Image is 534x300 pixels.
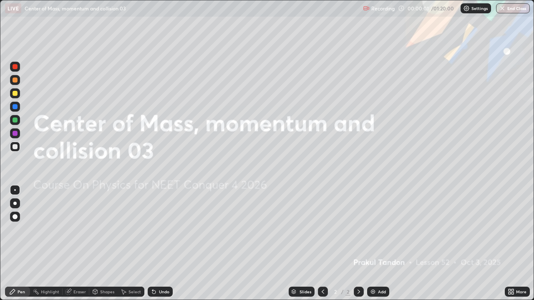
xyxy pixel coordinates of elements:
div: Undo [159,290,169,294]
p: Settings [471,6,488,10]
div: Eraser [73,290,86,294]
div: Add [378,290,386,294]
div: Shapes [100,290,114,294]
p: Recording [371,5,395,12]
div: 2 [331,289,340,294]
div: Select [128,290,141,294]
div: / [341,289,344,294]
div: Pen [18,290,25,294]
div: More [516,290,526,294]
div: Slides [300,290,311,294]
img: add-slide-button [370,288,376,295]
img: end-class-cross [499,5,506,12]
button: End Class [496,3,530,13]
img: class-settings-icons [463,5,470,12]
img: recording.375f2c34.svg [363,5,370,12]
p: LIVE [8,5,19,12]
div: 2 [345,288,350,295]
p: Center of Mass, momentum and collision 03 [25,5,126,12]
div: Highlight [41,290,59,294]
